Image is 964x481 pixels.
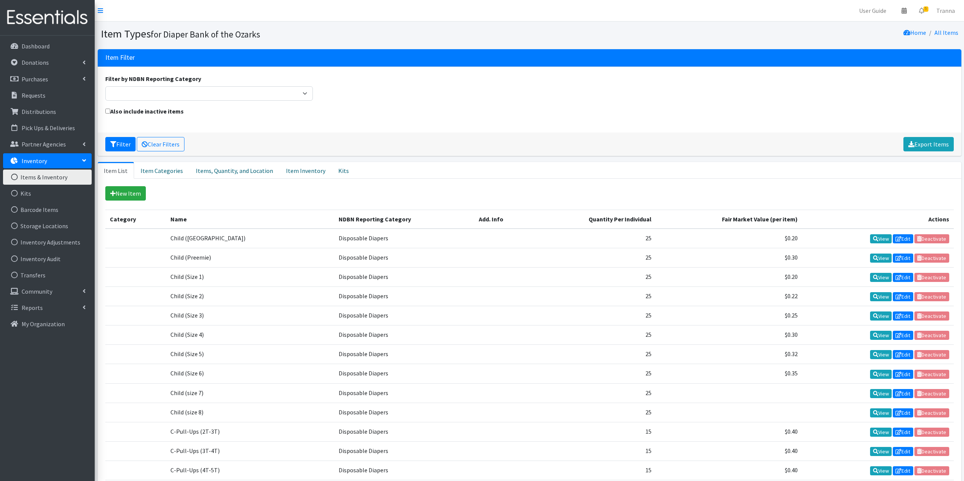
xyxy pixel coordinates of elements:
[166,325,334,345] td: Child (Size 4)
[3,235,92,250] a: Inventory Adjustments
[3,251,92,266] a: Inventory Audit
[870,331,892,340] a: View
[893,350,913,359] a: Edit
[3,153,92,168] a: Inventory
[656,286,802,306] td: $0.22
[893,311,913,321] a: Edit
[22,108,56,115] p: Distributions
[870,254,892,263] a: View
[3,186,92,201] a: Kits
[870,389,892,398] a: View
[656,248,802,267] td: $0.30
[3,300,92,315] a: Reports
[870,408,892,417] a: View
[532,248,656,267] td: 25
[532,345,656,364] td: 25
[3,55,92,70] a: Donations
[22,92,45,99] p: Requests
[3,202,92,217] a: Barcode Items
[903,137,954,151] a: Export Items
[893,466,913,475] a: Edit
[98,162,134,179] a: Item List
[532,210,656,229] th: Quantity Per Individual
[334,210,474,229] th: NDBN Reporting Category
[334,403,474,422] td: Disposable Diapers
[913,3,930,18] a: 5
[870,292,892,301] a: View
[532,267,656,286] td: 25
[166,345,334,364] td: Child (Size 5)
[166,403,334,422] td: Child (size 8)
[3,218,92,233] a: Storage Locations
[334,461,474,480] td: Disposable Diapers
[3,284,92,299] a: Community
[166,210,334,229] th: Name
[3,88,92,103] a: Requests
[3,120,92,135] a: Pick Ups & Deliveries
[532,364,656,383] td: 25
[656,364,802,383] td: $0.35
[934,29,958,36] a: All Items
[166,267,334,286] td: Child (Size 1)
[893,292,913,301] a: Edit
[870,447,892,456] a: View
[3,39,92,54] a: Dashboard
[3,316,92,332] a: My Organization
[280,162,332,179] a: Item Inventory
[3,170,92,185] a: Items & Inventory
[870,311,892,321] a: View
[334,345,474,364] td: Disposable Diapers
[532,306,656,325] td: 25
[22,75,48,83] p: Purchases
[656,210,802,229] th: Fair Market Value (per item)
[903,29,926,36] a: Home
[105,107,184,116] label: Also include inactive items
[870,428,892,437] a: View
[893,234,913,243] a: Edit
[656,422,802,441] td: $0.40
[334,286,474,306] td: Disposable Diapers
[870,234,892,243] a: View
[105,186,146,201] a: New Item
[893,408,913,417] a: Edit
[334,229,474,248] td: Disposable Diapers
[334,383,474,403] td: Disposable Diapers
[532,383,656,403] td: 25
[166,422,334,441] td: C-Pull-Ups (2T-3T)
[332,162,355,179] a: Kits
[166,306,334,325] td: Child (Size 3)
[334,267,474,286] td: Disposable Diapers
[870,350,892,359] a: View
[166,286,334,306] td: Child (Size 2)
[22,42,50,50] p: Dashboard
[151,29,260,40] small: for Diaper Bank of the Ozarks
[532,461,656,480] td: 15
[3,268,92,283] a: Transfers
[532,286,656,306] td: 25
[105,210,166,229] th: Category
[105,74,201,83] label: Filter by NDBN Reporting Category
[870,370,892,379] a: View
[166,461,334,480] td: C-Pull-Ups (4T-5T)
[334,248,474,267] td: Disposable Diapers
[893,254,913,263] a: Edit
[893,273,913,282] a: Edit
[656,325,802,345] td: $0.30
[893,370,913,379] a: Edit
[22,288,52,295] p: Community
[656,267,802,286] td: $0.20
[532,229,656,248] td: 25
[930,3,961,18] a: Tranna
[3,137,92,152] a: Partner Agencies
[3,5,92,30] img: HumanEssentials
[474,210,532,229] th: Add. Info
[656,345,802,364] td: $0.32
[22,320,65,328] p: My Organization
[334,325,474,345] td: Disposable Diapers
[101,27,527,40] h1: Item Types
[166,229,334,248] td: Child ([GEOGRAPHIC_DATA])
[134,162,189,179] a: Item Categories
[166,364,334,383] td: Child (Size 6)
[105,137,136,151] button: Filter
[656,229,802,248] td: $0.20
